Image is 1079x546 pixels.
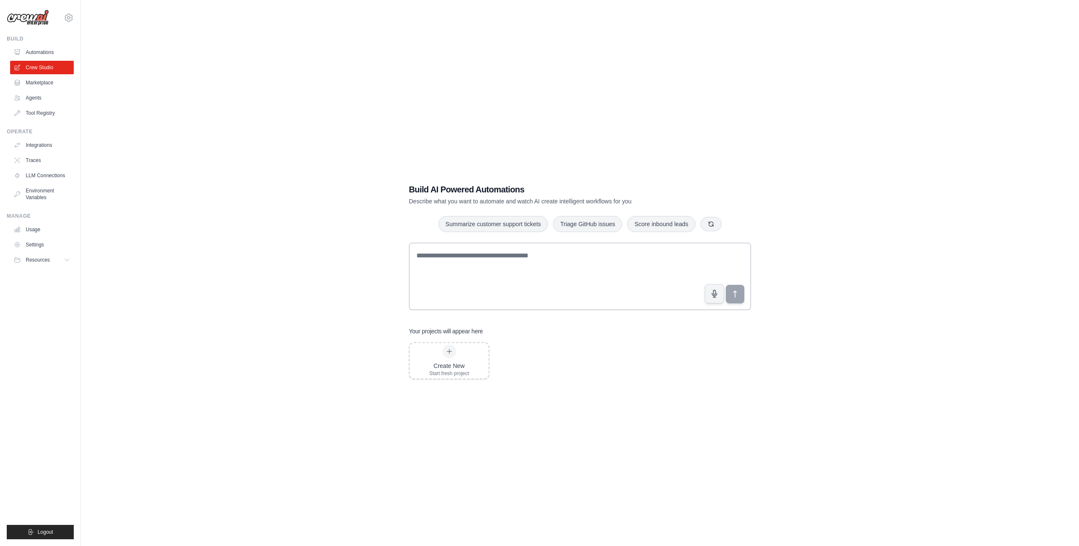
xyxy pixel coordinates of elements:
[409,197,692,205] p: Describe what you want to automate and watch AI create intelligent workflows for you
[10,138,74,152] a: Integrations
[10,238,74,251] a: Settings
[7,10,49,26] img: Logo
[10,184,74,204] a: Environment Variables
[429,370,469,377] div: Start fresh project
[38,529,53,535] span: Logout
[429,362,469,370] div: Create New
[409,184,692,195] h1: Build AI Powered Automations
[10,253,74,267] button: Resources
[10,106,74,120] a: Tool Registry
[10,91,74,105] a: Agents
[701,217,722,231] button: Get new suggestions
[10,61,74,74] a: Crew Studio
[7,213,74,219] div: Manage
[7,128,74,135] div: Operate
[26,257,50,263] span: Resources
[10,154,74,167] a: Traces
[553,216,622,232] button: Triage GitHub issues
[7,525,74,539] button: Logout
[10,223,74,236] a: Usage
[409,327,483,335] h3: Your projects will appear here
[10,76,74,89] a: Marketplace
[438,216,548,232] button: Summarize customer support tickets
[10,46,74,59] a: Automations
[705,284,724,303] button: Click to speak your automation idea
[7,35,74,42] div: Build
[10,169,74,182] a: LLM Connections
[627,216,695,232] button: Score inbound leads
